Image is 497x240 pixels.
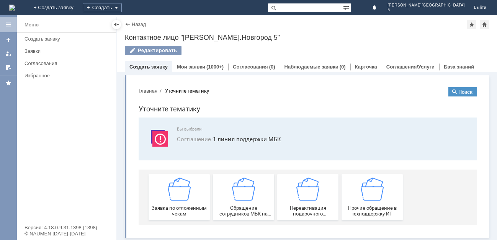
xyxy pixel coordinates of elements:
[6,22,345,33] h1: Уточните тематику
[6,6,25,13] button: Главная
[15,46,38,69] img: svg%3E
[211,124,268,136] span: Прочие обращение в техподдержку ИТ
[44,54,80,62] span: Соглашение :
[284,64,338,70] a: Наблюдаемые заявки
[2,61,15,73] a: Мои согласования
[125,34,489,41] div: Контактное лицо "[PERSON_NAME].Новгород 5"
[21,33,115,45] a: Создать заявку
[80,93,142,139] button: Обращение сотрудников МБК на недоступность тех. поддержки
[177,64,205,70] a: Мои заявки
[132,21,146,27] a: Назад
[25,231,109,236] div: © NAUMEN [DATE]-[DATE]
[206,64,224,70] div: (1000+)
[25,73,103,78] div: Избранное
[269,64,275,70] div: (0)
[343,3,351,11] span: Расширенный поиск
[44,46,335,51] span: Вы выбрали:
[9,5,15,11] a: Перейти на домашнюю страницу
[388,3,465,8] span: [PERSON_NAME][GEOGRAPHIC_DATA]
[9,5,15,11] img: logo
[388,8,465,12] span: 5
[233,64,268,70] a: Согласования
[35,96,58,119] img: getfafe0041f1c547558d014b707d1d9f05
[147,124,204,136] span: Переактивация подарочного сертификата
[2,47,15,60] a: Мои заявки
[83,124,139,136] span: Обращение сотрудников МБК на недоступность тех. поддержки
[228,96,251,119] img: getfafe0041f1c547558d014b707d1d9f05
[16,93,77,139] button: Заявка по отложенным чекам
[112,20,121,29] div: Скрыть меню
[467,20,476,29] div: Добавить в избранное
[355,64,377,70] a: Карточка
[21,45,115,57] a: Заявки
[386,64,435,70] a: Соглашения/Услуги
[25,20,39,29] div: Меню
[100,96,123,119] img: getfafe0041f1c547558d014b707d1d9f05
[33,7,77,13] div: Уточните тематику
[145,93,206,139] a: Переактивация подарочного сертификата
[444,64,474,70] a: База знаний
[21,57,115,69] a: Согласования
[25,225,109,230] div: Версия: 4.18.0.9.31.1398 (1398)
[2,34,15,46] a: Создать заявку
[209,93,270,139] a: Прочие обращение в техподдержку ИТ
[164,96,187,119] img: getfafe0041f1c547558d014b707d1d9f05
[18,124,75,136] span: Заявка по отложенным чекам
[83,3,122,12] div: Создать
[316,6,345,15] button: Поиск
[44,54,335,62] span: 1 линия поддержки МБК
[129,64,168,70] a: Создать заявку
[25,36,112,42] div: Создать заявку
[480,20,489,29] div: Сделать домашней страницей
[25,60,112,66] div: Согласования
[340,64,346,70] div: (0)
[25,48,112,54] div: Заявки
